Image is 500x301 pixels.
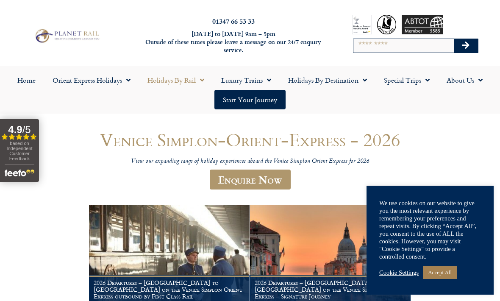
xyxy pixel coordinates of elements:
a: Enquire Now [210,170,291,190]
h1: 2026 Departures – [GEOGRAPHIC_DATA] to [GEOGRAPHIC_DATA] on the Venice Simplon Orient Express out... [94,279,245,299]
a: Cookie Settings [379,269,419,276]
a: Orient Express Holidays [44,70,139,90]
div: We use cookies on our website to give you the most relevant experience by remembering your prefer... [379,199,481,260]
a: Start your Journey [214,90,286,109]
a: Special Trips [375,70,438,90]
a: Luxury Trains [213,70,280,90]
a: Accept All [423,266,457,279]
a: Holidays by Rail [139,70,213,90]
p: View our expanding range of holiday experiences aboard the Venice Simplon Orient Express for 2026 [47,158,453,166]
h1: 2026 Departures – [GEOGRAPHIC_DATA] to [GEOGRAPHIC_DATA] on the Venice Simplon Orient Express – S... [255,279,406,299]
nav: Menu [4,70,496,109]
a: Holidays by Destination [280,70,375,90]
h6: [DATE] to [DATE] 9am – 5pm Outside of these times please leave a message on our 24/7 enquiry serv... [136,30,331,54]
img: Planet Rail Train Holidays Logo [33,28,100,44]
button: Search [454,39,478,53]
a: 01347 66 53 33 [212,16,255,26]
h1: Venice Simplon-Orient-Express - 2026 [47,130,453,150]
a: About Us [438,70,491,90]
a: Home [9,70,44,90]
